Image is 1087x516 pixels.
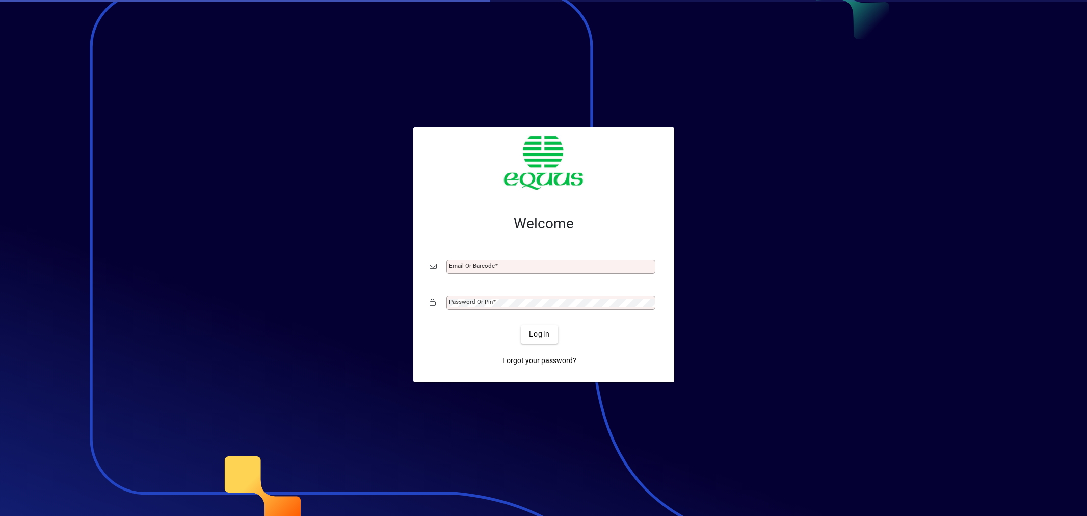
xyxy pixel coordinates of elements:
span: Forgot your password? [502,355,576,366]
mat-label: Password or Pin [449,298,493,305]
h2: Welcome [430,215,658,233]
span: Login [529,329,550,340]
mat-label: Email or Barcode [449,262,495,269]
a: Forgot your password? [498,352,580,370]
button: Login [521,325,558,344]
